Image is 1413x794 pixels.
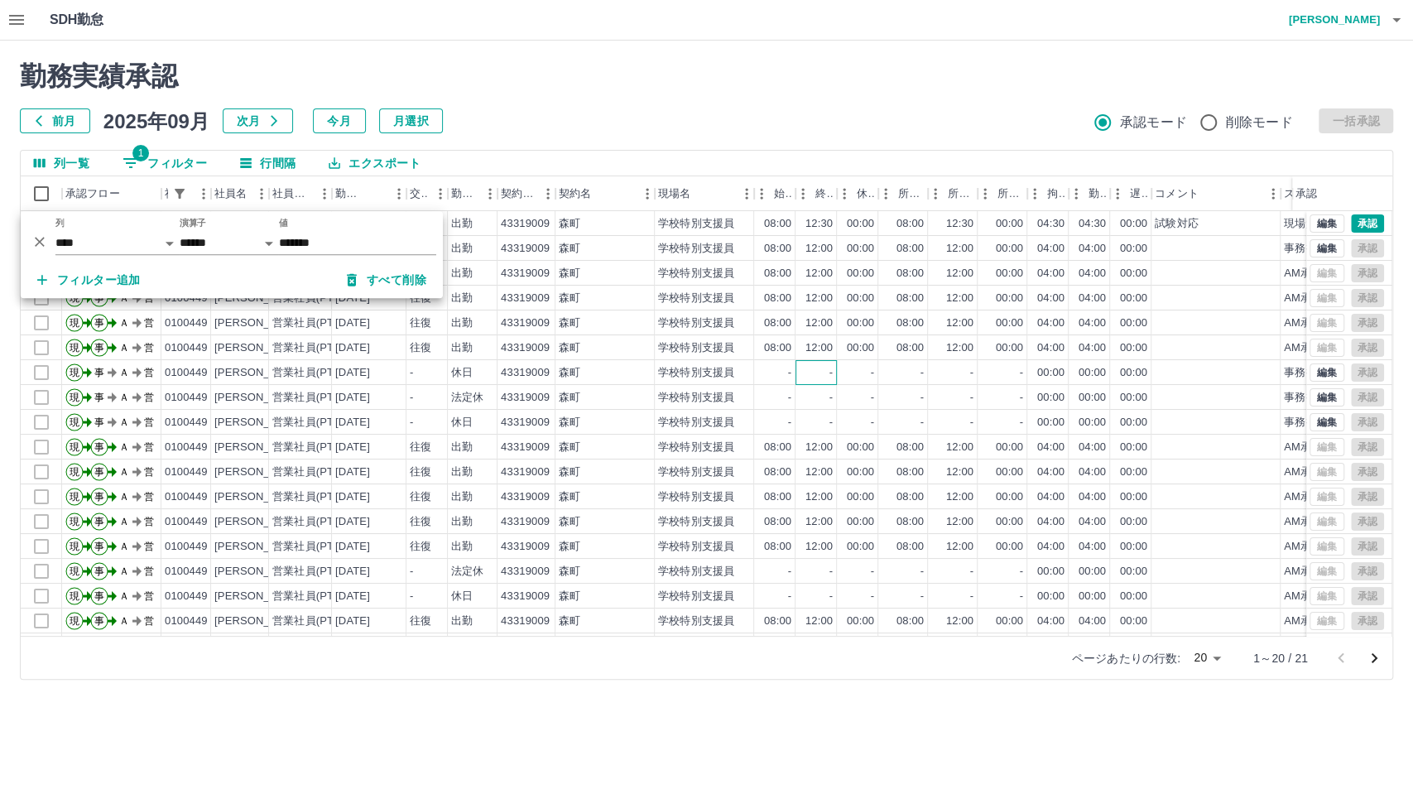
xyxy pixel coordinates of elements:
div: 遅刻等 [1130,176,1148,211]
div: 契約名 [559,176,591,211]
div: 04:00 [1079,291,1106,306]
text: Ａ [119,441,129,453]
div: 勤務 [1089,176,1107,211]
div: 学校特別支援員 [658,390,734,406]
text: 営 [144,342,154,354]
div: 0100449 [165,489,208,505]
text: 営 [144,466,154,478]
div: 00:00 [1037,415,1065,431]
div: 学校特別支援員 [658,415,734,431]
div: 社員名 [214,176,247,211]
button: メニュー [249,181,274,206]
div: 00:00 [1120,291,1147,306]
div: 出勤 [451,340,473,356]
div: 所定休憩 [997,176,1024,211]
div: - [829,365,833,381]
div: 00:00 [1079,365,1106,381]
div: 0100449 [165,340,208,356]
div: - [920,415,924,431]
text: 現 [70,466,79,478]
div: [PERSON_NAME] [214,315,305,331]
text: 営 [144,367,154,378]
button: メニュー [536,181,560,206]
div: 12:00 [805,315,833,331]
div: 森町 [559,315,580,331]
div: 08:00 [896,291,924,306]
div: 遅刻等 [1110,176,1151,211]
div: [PERSON_NAME] [214,415,305,431]
button: 編集 [1310,239,1344,257]
div: 営業社員(PT契約) [272,390,359,406]
div: - [1020,415,1023,431]
div: 04:30 [1037,216,1065,232]
div: 08:00 [896,440,924,455]
div: 12:00 [946,464,973,480]
div: 08:00 [764,464,791,480]
button: メニュー [387,181,411,206]
div: 08:00 [896,216,924,232]
div: 00:00 [1120,340,1147,356]
div: 08:00 [896,266,924,282]
div: 00:00 [1079,390,1106,406]
div: 04:00 [1079,266,1106,282]
div: 交通費 [410,176,428,211]
div: 12:00 [805,266,833,282]
div: - [788,390,791,406]
div: 04:00 [1079,464,1106,480]
div: 00:00 [847,464,874,480]
label: 列 [55,217,65,229]
button: メニュー [191,181,216,206]
div: - [970,390,973,406]
text: 現 [70,317,79,329]
text: 事 [94,441,104,453]
div: 00:00 [847,266,874,282]
div: 43319009 [501,464,550,480]
div: 事務担当者承認待 [1284,365,1371,381]
div: 00:00 [1120,266,1147,282]
div: AM承認待 [1284,266,1333,282]
div: 所定開始 [878,176,928,211]
button: フィルター追加 [24,265,154,295]
div: 学校特別支援員 [658,216,734,232]
div: - [871,365,874,381]
div: 43319009 [501,216,550,232]
div: 08:00 [896,340,924,356]
div: 00:00 [996,291,1023,306]
div: 出勤 [451,241,473,257]
div: [DATE] [335,315,370,331]
text: 営 [144,392,154,403]
span: 承認モード [1120,113,1187,132]
div: AM承認待 [1284,315,1333,331]
div: - [871,390,874,406]
span: 削除モード [1226,113,1293,132]
div: [DATE] [335,440,370,455]
text: 事 [94,466,104,478]
div: 00:00 [847,440,874,455]
div: 終業 [815,176,834,211]
div: 00:00 [996,440,1023,455]
div: 出勤 [451,315,473,331]
div: - [970,365,973,381]
div: 社員番号 [161,176,211,211]
text: 現 [70,441,79,453]
div: 00:00 [1120,216,1147,232]
div: 08:00 [896,315,924,331]
div: 43319009 [501,291,550,306]
div: 勤務区分 [451,176,478,211]
div: 08:00 [764,440,791,455]
button: メニュー [734,181,759,206]
div: 森町 [559,216,580,232]
div: 43319009 [501,390,550,406]
div: 交通費 [406,176,448,211]
div: 04:00 [1037,241,1065,257]
button: 今月 [313,108,366,133]
div: 始業 [754,176,795,211]
button: 削除 [27,229,52,254]
button: 月選択 [379,108,443,133]
div: 04:00 [1037,340,1065,356]
div: 12:00 [946,291,973,306]
div: 43319009 [501,266,550,282]
text: Ａ [119,342,129,354]
div: 勤務日 [335,176,363,211]
button: エクスポート [315,151,433,176]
